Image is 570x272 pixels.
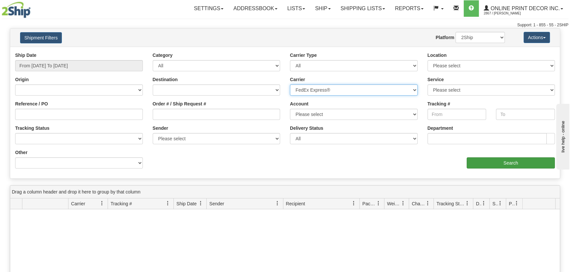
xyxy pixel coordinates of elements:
a: Settings [189,0,228,17]
iframe: chat widget [555,102,569,170]
input: Search [467,157,555,169]
label: Carrier [290,76,305,83]
label: Sender [153,125,168,131]
button: Actions [524,32,550,43]
a: Reports [390,0,428,17]
span: Pickup Status [509,200,514,207]
div: live help - online [5,6,61,11]
label: Reference / PO [15,101,48,107]
span: Ship Date [176,200,196,207]
label: Carrier Type [290,52,317,58]
span: Charge [412,200,426,207]
a: Ship Date filter column settings [195,198,206,209]
label: Location [428,52,447,58]
label: Platform [436,34,454,41]
a: Tracking Status filter column settings [462,198,473,209]
input: To [496,109,555,120]
label: Order # / Ship Request # [153,101,206,107]
span: Weight [387,200,401,207]
img: logo2867.jpg [2,2,31,18]
label: Category [153,52,173,58]
span: Packages [362,200,376,207]
a: Pickup Status filter column settings [511,198,522,209]
a: Packages filter column settings [373,198,384,209]
input: From [428,109,486,120]
span: Shipment Issues [492,200,498,207]
span: Delivery Status [476,200,481,207]
a: Addressbook [228,0,282,17]
a: Delivery Status filter column settings [478,198,489,209]
label: Tracking Status [15,125,49,131]
a: Shipment Issues filter column settings [495,198,506,209]
label: Account [290,101,308,107]
span: Tracking # [111,200,132,207]
label: Destination [153,76,178,83]
label: Department [428,125,453,131]
span: Online Print Decor Inc. [489,6,560,11]
div: Support: 1 - 855 - 55 - 2SHIP [2,22,568,28]
label: Other [15,149,27,156]
label: Ship Date [15,52,37,58]
button: Shipment Filters [20,32,62,43]
a: Weight filter column settings [398,198,409,209]
a: Charge filter column settings [422,198,433,209]
a: Shipping lists [336,0,390,17]
span: Recipient [286,200,305,207]
span: Carrier [71,200,85,207]
a: Ship [310,0,335,17]
a: Sender filter column settings [272,198,283,209]
a: Tracking # filter column settings [162,198,173,209]
a: Lists [282,0,310,17]
a: Carrier filter column settings [96,198,108,209]
a: Recipient filter column settings [348,198,359,209]
div: grid grouping header [10,186,560,198]
span: Tracking Status [436,200,465,207]
label: Delivery Status [290,125,323,131]
span: 2867 / [PERSON_NAME] [484,10,533,17]
span: Sender [209,200,224,207]
label: Origin [15,76,29,83]
label: Service [428,76,444,83]
a: Online Print Decor Inc. 2867 / [PERSON_NAME] [479,0,568,17]
label: Tracking # [428,101,450,107]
